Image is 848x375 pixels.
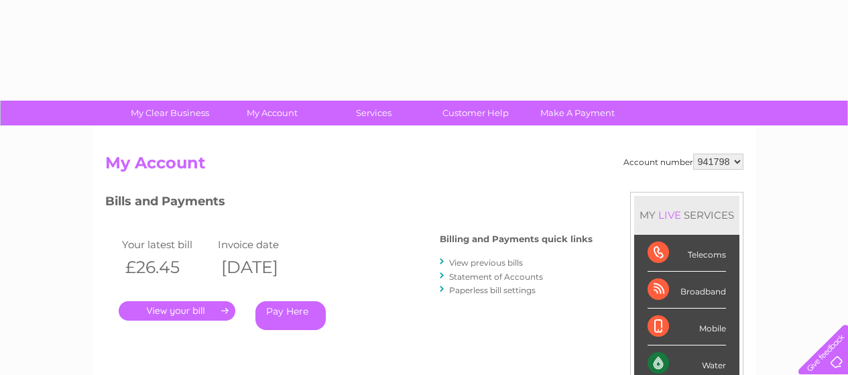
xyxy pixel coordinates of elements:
a: . [119,301,235,321]
h4: Billing and Payments quick links [440,234,593,244]
a: Paperless bill settings [449,285,536,295]
h2: My Account [105,154,743,179]
th: [DATE] [215,254,311,281]
a: Services [318,101,429,125]
div: LIVE [656,209,684,221]
a: My Clear Business [115,101,225,125]
th: £26.45 [119,254,215,281]
a: Statement of Accounts [449,272,543,282]
div: Mobile [648,309,726,345]
h3: Bills and Payments [105,192,593,215]
td: Invoice date [215,235,311,254]
a: My Account [217,101,327,125]
td: Your latest bill [119,235,215,254]
a: Pay Here [255,301,326,330]
div: Broadband [648,272,726,309]
div: MY SERVICES [634,196,739,234]
div: Account number [623,154,743,170]
a: Customer Help [420,101,531,125]
a: View previous bills [449,258,523,268]
a: Make A Payment [522,101,633,125]
div: Telecoms [648,235,726,272]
